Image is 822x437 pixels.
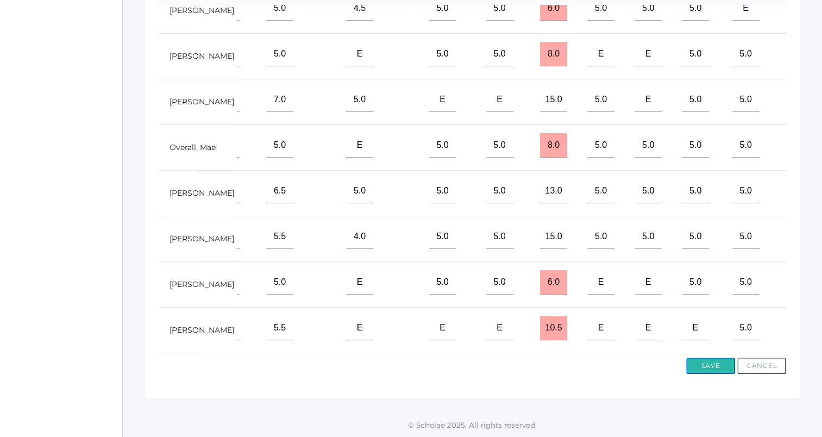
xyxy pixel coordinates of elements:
a: [PERSON_NAME] [170,325,234,335]
a: Overall, Mae [170,142,216,152]
a: [PERSON_NAME] [170,51,234,61]
button: Save [686,358,735,374]
a: [PERSON_NAME] [170,5,234,15]
a: [PERSON_NAME] [170,234,234,244]
button: Cancel [737,358,786,374]
a: [PERSON_NAME] [170,188,234,198]
p: © Scholae 2025. All rights reserved. [123,420,822,430]
a: [PERSON_NAME] [170,97,234,107]
a: [PERSON_NAME] [170,279,234,289]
